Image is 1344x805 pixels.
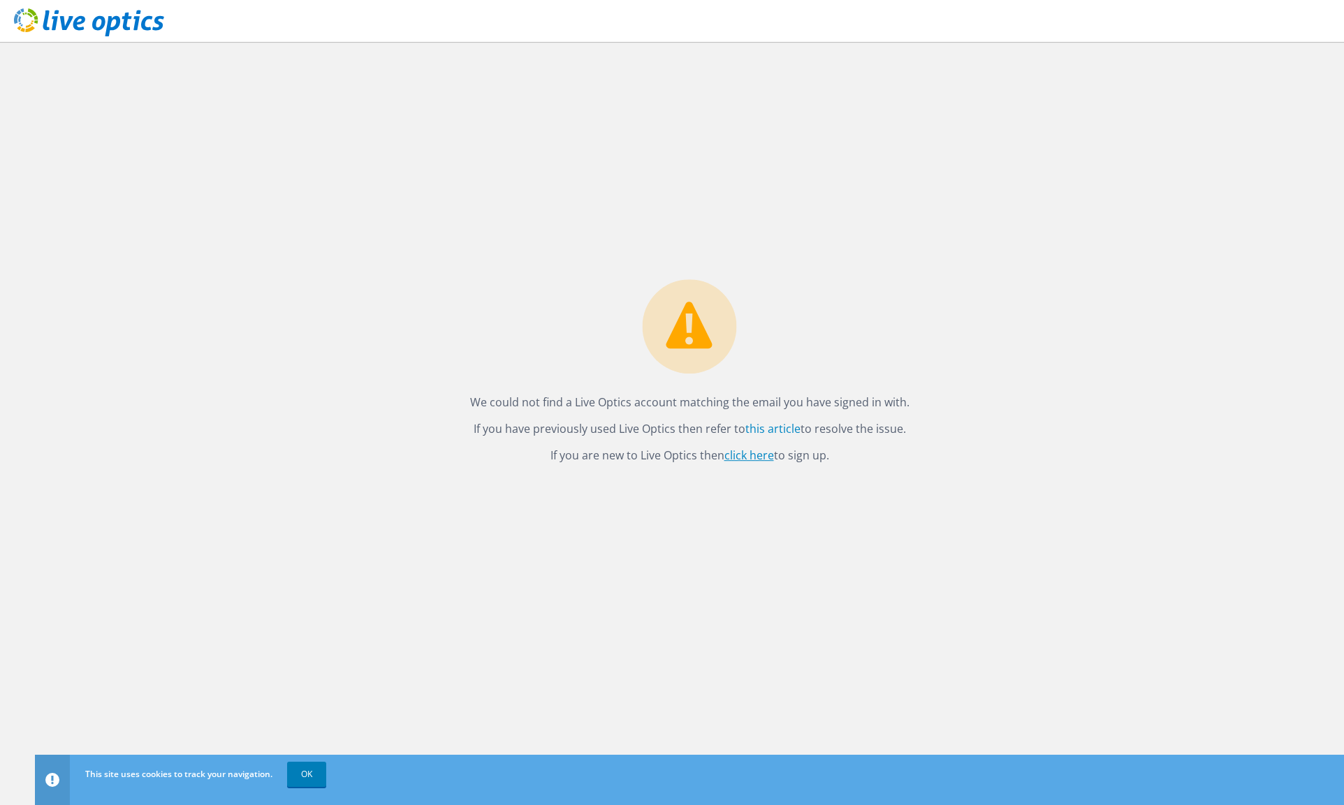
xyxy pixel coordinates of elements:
[85,768,272,780] span: This site uses cookies to track your navigation.
[470,392,910,412] p: We could not find a Live Optics account matching the email you have signed in with.
[470,419,910,438] p: If you have previously used Live Optics then refer to to resolve the issue.
[287,762,326,787] a: OK
[724,448,774,463] a: click here
[745,421,801,436] a: this article
[470,445,910,465] p: If you are new to Live Optics then to sign up.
